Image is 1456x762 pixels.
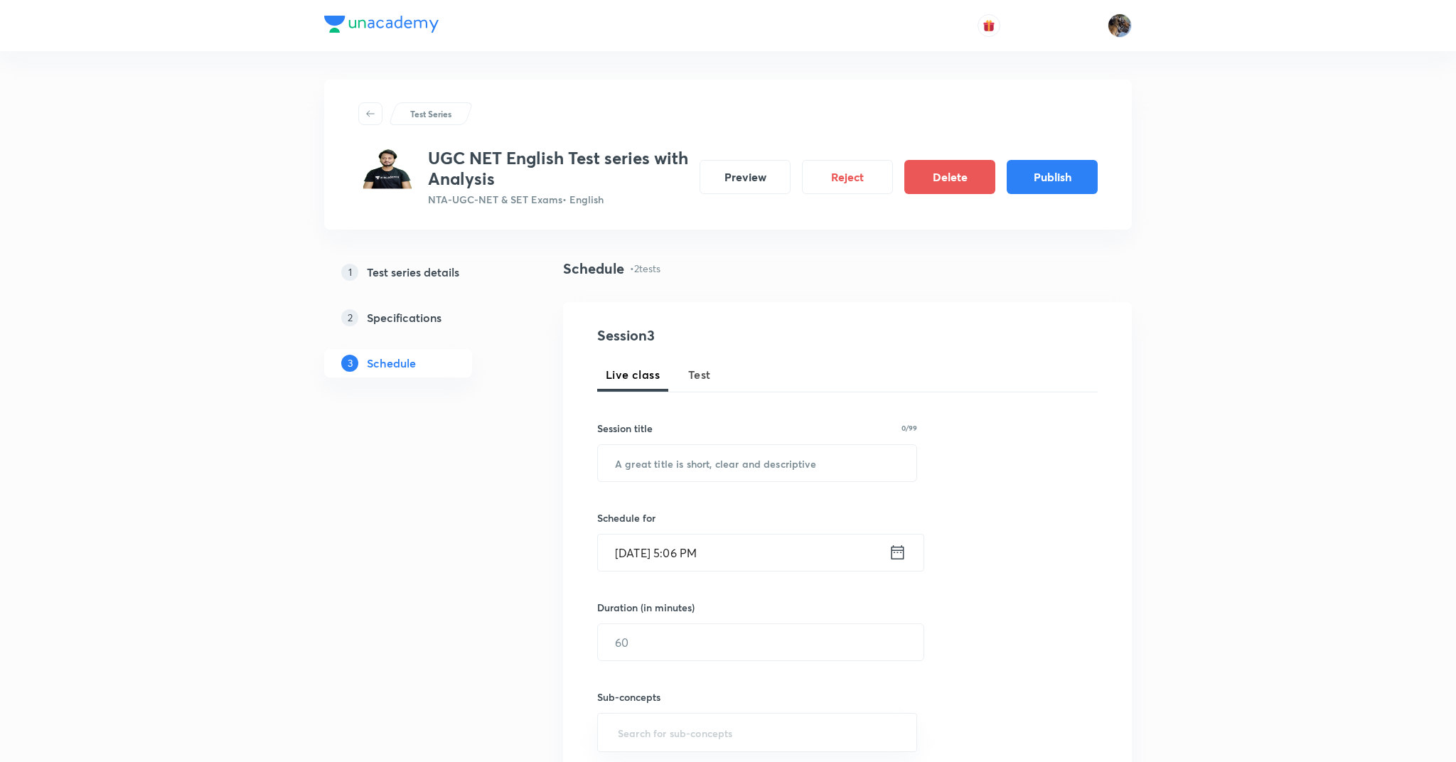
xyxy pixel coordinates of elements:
p: • 2 tests [630,261,660,276]
input: Search for sub-concepts [615,719,899,746]
input: A great title is short, clear and descriptive [598,445,916,481]
button: Reject [802,160,893,194]
button: Delete [904,160,995,194]
a: Company Logo [324,16,439,36]
h6: Sub-concepts [597,689,917,704]
img: Company Logo [324,16,439,33]
a: 2Specifications [324,304,518,332]
p: NTA-UGC-NET & SET Exams • English [428,192,688,207]
button: avatar [978,14,1000,37]
button: Open [909,731,911,734]
img: d9182840a0f84afcbbfccd57a4637d27.png [358,148,417,189]
span: Test [688,366,711,383]
p: 0/99 [901,424,917,431]
h6: Duration (in minutes) [597,600,695,615]
img: avatar [983,19,995,32]
p: 1 [341,264,358,281]
h3: UGC NET English Test series with Analysis [428,148,688,189]
p: Test Series [410,107,451,120]
p: 2 [341,309,358,326]
h5: Test series details [367,264,459,281]
button: Preview [700,160,791,194]
h4: Session 3 [597,325,857,346]
iframe: Help widget launcher [1329,707,1440,746]
h6: Schedule for [597,510,917,525]
h6: Session title [597,421,653,436]
span: Live class [606,366,660,383]
img: Chayan Mehta [1108,14,1132,38]
p: 3 [341,355,358,372]
input: 60 [598,624,924,660]
a: 1Test series details [324,258,518,286]
h5: Schedule [367,355,416,372]
button: Publish [1007,160,1098,194]
h5: Specifications [367,309,441,326]
h4: Schedule [563,258,624,279]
